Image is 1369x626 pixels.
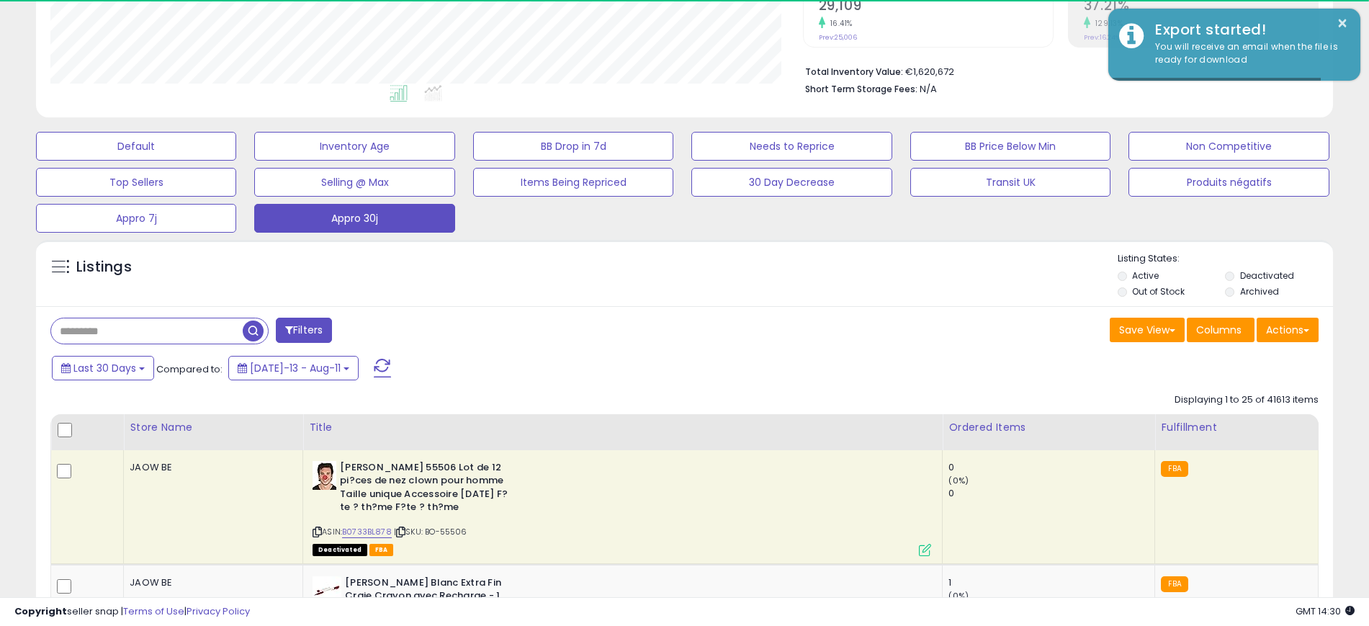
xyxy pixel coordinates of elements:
a: Privacy Policy [187,604,250,618]
button: Needs to Reprice [691,132,892,161]
small: Prev: 16.24% [1084,33,1120,42]
span: Compared to: [156,362,223,376]
button: Transit UK [910,168,1110,197]
div: 0 [948,461,1154,474]
img: 21i6p-cKANL._SL40_.jpg [313,576,341,605]
div: ASIN: [313,461,931,555]
li: €1,620,672 [805,62,1308,79]
div: JAOW BE [130,461,292,474]
small: 16.41% [825,18,853,29]
label: Active [1132,269,1159,282]
small: 129.13% [1090,18,1123,29]
div: Displaying 1 to 25 of 41613 items [1175,393,1319,407]
button: [DATE]-13 - Aug-11 [228,356,359,380]
small: (0%) [948,590,969,602]
div: Export started! [1144,19,1350,40]
img: 510Bg1Pp2ZL._SL40_.jpg [313,461,336,490]
div: 0 [948,487,1154,500]
button: Filters [276,318,332,343]
button: BB Price Below Min [910,132,1110,161]
button: Appro 7j [36,204,236,233]
button: 30 Day Decrease [691,168,892,197]
button: Items Being Repriced [473,168,673,197]
b: [PERSON_NAME] 55506 Lot de 12 pi?ces de nez clown pour homme Taille unique Accessoire [DATE] F?te... [340,461,515,518]
b: Total Inventory Value: [805,66,903,78]
button: Columns [1187,318,1254,342]
span: N/A [920,82,937,96]
div: Ordered Items [948,420,1149,435]
span: Columns [1196,323,1242,337]
button: Selling @ Max [254,168,454,197]
span: Last 30 Days [73,361,136,375]
button: Save View [1110,318,1185,342]
button: Non Competitive [1128,132,1329,161]
small: FBA [1161,461,1188,477]
b: [PERSON_NAME] Blanc Extra Fin Craie Crayon avec Recharge - 1 Ensemble [345,576,520,620]
strong: Copyright [14,604,67,618]
span: 2025-09-11 14:30 GMT [1296,604,1355,618]
a: B0733BL878 [342,526,392,538]
button: Produits négatifs [1128,168,1329,197]
button: Top Sellers [36,168,236,197]
h5: Listings [76,257,132,277]
div: 1 [948,576,1154,589]
button: Appro 30j [254,204,454,233]
a: Terms of Use [123,604,184,618]
span: | SKU: BO-55506 [394,526,467,537]
div: seller snap | | [14,605,250,619]
div: You will receive an email when the file is ready for download [1144,40,1350,67]
b: Short Term Storage Fees: [805,83,917,95]
p: Listing States: [1118,252,1333,266]
button: BB Drop in 7d [473,132,673,161]
label: Out of Stock [1132,285,1185,298]
span: FBA [369,544,394,556]
div: JAOW BE [130,576,292,589]
button: Inventory Age [254,132,454,161]
small: Prev: 25,006 [819,33,857,42]
button: Last 30 Days [52,356,154,380]
div: Fulfillment [1161,420,1312,435]
small: FBA [1161,576,1188,592]
label: Archived [1240,285,1279,298]
label: Deactivated [1240,269,1294,282]
span: [DATE]-13 - Aug-11 [250,361,341,375]
div: Title [309,420,936,435]
div: Store Name [130,420,297,435]
button: Default [36,132,236,161]
button: × [1337,14,1348,32]
small: (0%) [948,475,969,486]
span: All listings that are unavailable for purchase on Amazon for any reason other than out-of-stock [313,544,367,556]
button: Actions [1257,318,1319,342]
